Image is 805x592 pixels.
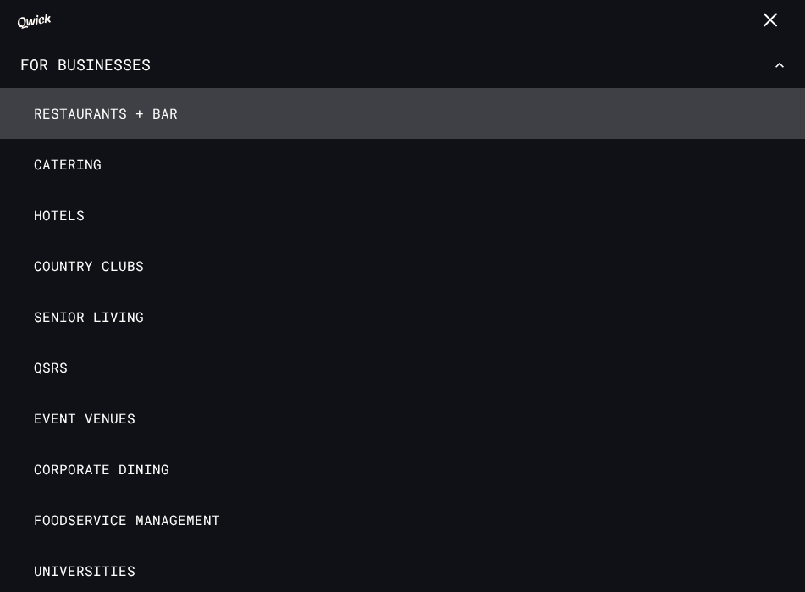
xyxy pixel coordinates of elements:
span: QSRs [34,359,68,376]
span: Senior Living [34,308,144,325]
span: Country Clubs [34,257,144,274]
span: Foodservice Management [34,512,220,528]
span: Universities [34,562,135,579]
span: Event Venues [34,410,135,427]
span: Hotels [34,207,85,224]
span: Restaurants + Bar [34,105,178,122]
span: Corporate Dining [34,461,169,478]
span: Catering [34,156,102,173]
